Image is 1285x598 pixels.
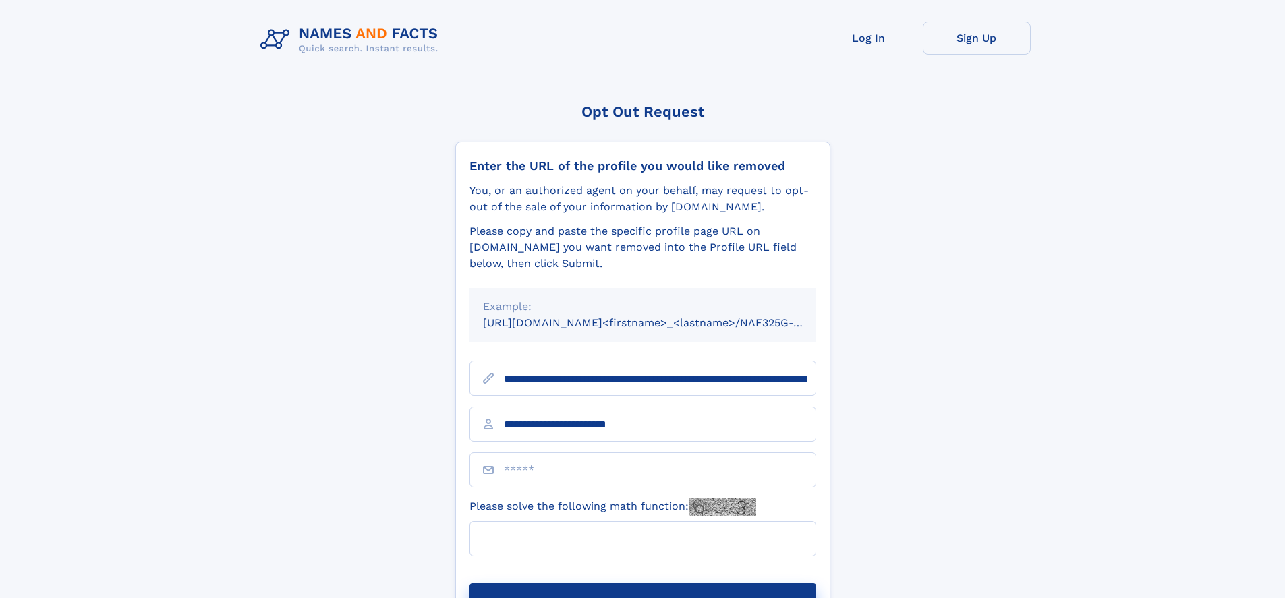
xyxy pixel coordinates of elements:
[469,183,816,215] div: You, or an authorized agent on your behalf, may request to opt-out of the sale of your informatio...
[483,299,803,315] div: Example:
[483,316,842,329] small: [URL][DOMAIN_NAME]<firstname>_<lastname>/NAF325G-xxxxxxxx
[815,22,923,55] a: Log In
[923,22,1031,55] a: Sign Up
[469,158,816,173] div: Enter the URL of the profile you would like removed
[469,223,816,272] div: Please copy and paste the specific profile page URL on [DOMAIN_NAME] you want removed into the Pr...
[255,22,449,58] img: Logo Names and Facts
[455,103,830,120] div: Opt Out Request
[469,498,756,516] label: Please solve the following math function:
